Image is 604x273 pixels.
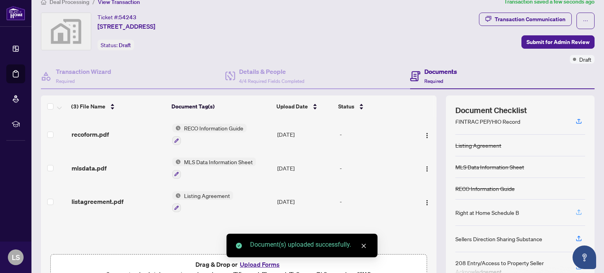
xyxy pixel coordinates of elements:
[276,102,308,111] span: Upload Date
[455,208,519,217] div: Right at Home Schedule B
[98,22,155,31] span: [STREET_ADDRESS]
[424,78,443,84] span: Required
[274,185,337,219] td: [DATE]
[424,166,430,172] img: Logo
[340,197,411,206] div: -
[455,235,542,243] div: Sellers Direction Sharing Substance
[573,246,596,269] button: Open asap
[335,95,412,117] th: Status
[273,95,335,117] th: Upload Date
[98,13,136,22] div: Ticket #:
[98,40,134,50] div: Status:
[579,55,591,64] span: Draft
[172,191,233,213] button: Status IconListing Agreement
[56,78,75,84] span: Required
[421,195,433,208] button: Logo
[181,158,256,166] span: MLS Data Information Sheet
[424,132,430,139] img: Logo
[424,200,430,206] img: Logo
[239,78,304,84] span: 4/4 Required Fields Completed
[181,191,233,200] span: Listing Agreement
[521,35,595,49] button: Submit for Admin Review
[72,197,123,206] span: listagreement.pdf
[527,36,589,48] span: Submit for Admin Review
[340,130,411,139] div: -
[119,42,131,49] span: Draft
[455,141,501,150] div: Listing Agreement
[6,6,25,20] img: logo
[421,162,433,174] button: Logo
[172,124,247,145] button: Status IconRECO Information Guide
[168,95,273,117] th: Document Tag(s)
[195,259,282,269] span: Drag & Drop or
[68,95,168,117] th: (3) File Name
[172,124,181,132] img: Status Icon
[119,14,136,21] span: 54243
[181,124,247,132] span: RECO Information Guide
[12,252,20,263] span: LS
[424,67,457,76] h4: Documents
[361,243,366,249] span: close
[479,13,572,26] button: Transaction Communication
[172,191,181,200] img: Status Icon
[238,259,282,269] button: Upload Forms
[421,128,433,141] button: Logo
[41,13,91,50] img: svg%3e
[250,240,368,249] div: Document(s) uploaded successfully.
[455,117,520,126] div: FINTRAC PEP/HIO Record
[236,243,242,249] span: check-circle
[72,130,109,139] span: recoform.pdf
[172,158,181,166] img: Status Icon
[455,105,527,116] span: Document Checklist
[455,163,524,171] div: MLS Data Information Sheet
[274,117,337,151] td: [DATE]
[56,67,111,76] h4: Transaction Wizard
[495,13,565,26] div: Transaction Communication
[338,102,354,111] span: Status
[71,102,105,111] span: (3) File Name
[455,184,515,193] div: RECO Information Guide
[172,158,256,179] button: Status IconMLS Data Information Sheet
[72,163,107,173] span: mlsdata.pdf
[583,18,588,24] span: ellipsis
[340,164,411,172] div: -
[274,151,337,185] td: [DATE]
[239,67,304,76] h4: Details & People
[359,242,368,250] a: Close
